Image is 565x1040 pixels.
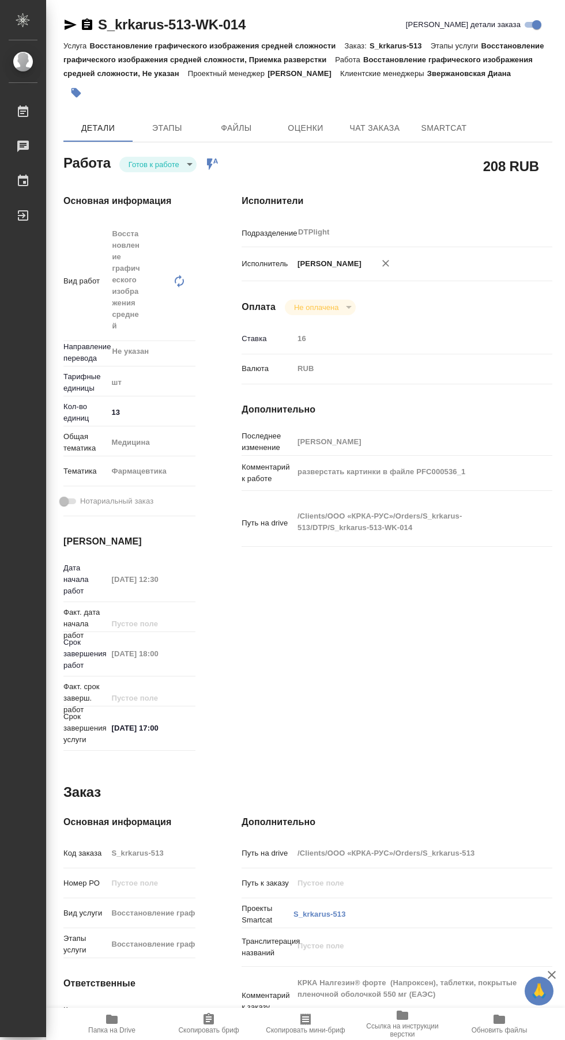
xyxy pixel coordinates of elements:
h4: Дополнительно [242,403,552,417]
span: Ссылка на инструкции верстки [361,1022,444,1038]
span: Папка на Drive [88,1026,135,1034]
p: Кол-во единиц [63,401,107,424]
h4: Дополнительно [242,815,552,829]
span: Нотариальный заказ [80,496,153,507]
h2: 208 RUB [483,156,539,176]
p: Комментарий к заказу [242,990,293,1013]
p: Вид услуги [63,907,107,919]
input: Пустое поле [107,845,195,861]
span: Скопировать бриф [178,1026,239,1034]
p: Тематика [63,466,107,477]
input: Пустое поле [107,690,195,706]
input: Пустое поле [107,615,195,632]
button: Удалить исполнителя [373,251,398,276]
p: Путь на drive [242,848,293,859]
input: ✎ Введи что-нибудь [107,404,195,421]
p: Проектный менеджер [188,69,268,78]
span: [PERSON_NAME] детали заказа [406,19,521,31]
p: Общая тематика [63,431,107,454]
p: Факт. дата начала работ [63,607,107,641]
p: Клиентские менеджеры [63,1004,107,1027]
p: Код заказа [63,848,107,859]
input: Пустое поле [107,571,195,588]
span: Обновить файлы [472,1026,528,1034]
p: Срок завершения работ [63,637,107,671]
button: Добавить тэг [63,80,89,105]
p: Этапы услуги [431,41,481,50]
p: Работа [335,55,363,64]
p: Заказ: [344,41,369,50]
input: Пустое поле [293,875,526,891]
p: Комментарий к работе [242,462,293,485]
div: Медицина [107,433,212,452]
h4: Ответственные [63,977,195,990]
button: Ссылка на инструкции верстки [354,1008,451,1040]
h2: Заказ [63,783,101,801]
h4: Оплата [242,300,276,314]
a: S_krkarus-513-WK-014 [98,17,246,32]
h4: Исполнители [242,194,552,208]
input: Пустое поле [293,433,526,450]
div: RUB [293,359,526,379]
div: Фармацевтика [107,462,212,481]
button: Скопировать ссылку [80,18,94,32]
button: Не оплачена [291,302,342,312]
p: Проекты Smartcat [242,903,293,926]
input: Пустое поле [293,845,526,861]
p: [PERSON_NAME] [268,69,340,78]
div: Готов к работе [285,300,356,315]
p: Путь к заказу [242,878,293,889]
textarea: разверстать картинки в файле PFC000536_1 [293,462,526,482]
p: Транслитерация названий [242,936,293,959]
p: Последнее изменение [242,430,293,453]
p: Звержановская Диана [427,69,519,78]
p: Дата начала работ [63,562,107,597]
p: Вид работ [63,275,107,287]
button: 🙏 [525,977,553,1005]
input: ✎ Введи что-нибудь [107,720,195,736]
h4: Основная информация [63,194,195,208]
span: Файлы [209,121,264,135]
button: Готов к работе [125,160,183,169]
button: Папка на Drive [63,1008,160,1040]
input: Пустое поле [107,905,195,921]
span: SmartCat [416,121,472,135]
span: Чат заказа [347,121,402,135]
a: S_krkarus-513 [293,910,345,918]
input: Пустое поле [293,330,526,347]
p: Номер РО [63,878,107,889]
p: Валюта [242,363,293,375]
p: Путь на drive [242,517,293,529]
button: Скопировать ссылку для ЯМессенджера [63,18,77,32]
p: Тарифные единицы [63,371,107,394]
span: 🙏 [529,979,549,1003]
p: Ставка [242,333,293,345]
p: Услуга [63,41,89,50]
span: Детали [70,121,126,135]
span: Этапы [140,121,195,135]
div: Готов к работе [119,157,197,172]
p: Направление перевода [63,341,107,364]
button: Скопировать мини-бриф [257,1008,354,1040]
input: Пустое поле [107,936,195,952]
p: Клиентские менеджеры [340,69,427,78]
p: [PERSON_NAME] [293,258,361,270]
button: Обновить файлы [451,1008,548,1040]
input: Пустое поле [107,645,195,662]
button: Скопировать бриф [160,1008,257,1040]
textarea: КРКА Налгезин® форте (Напроксен), таблетки, покрытые пленочной оболочкой 550 мг (ЕАЭС) Графики пе... [293,973,526,1027]
span: Скопировать мини-бриф [266,1026,345,1034]
span: Оценки [278,121,333,135]
p: S_krkarus-513 [370,41,431,50]
p: Срок завершения услуги [63,711,107,746]
h4: Основная информация [63,815,195,829]
p: Исполнитель [242,258,293,270]
div: шт [107,373,212,392]
p: Подразделение [242,228,293,239]
h4: [PERSON_NAME] [63,535,195,549]
textarea: /Clients/ООО «КРКА-РУС»/Orders/S_krkarus-513/DTP/S_krkarus-513-WK-014 [293,506,526,538]
p: Восстановление графического изображения средней сложности [89,41,344,50]
p: Факт. срок заверш. работ [63,681,107,716]
p: Этапы услуги [63,933,107,956]
h2: Работа [63,152,111,172]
